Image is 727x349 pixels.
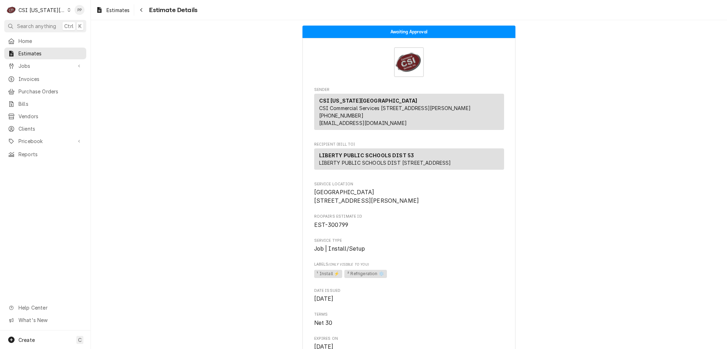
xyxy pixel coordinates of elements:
div: Recipient (Bill To) [314,148,504,173]
span: Recipient (Bill To) [314,142,504,147]
a: Vendors [4,110,86,122]
span: [object Object] [314,269,504,279]
span: Service Location [314,181,504,187]
span: Estimate Details [147,5,197,15]
button: Search anythingCtrlK [4,20,86,32]
span: Net 30 [314,320,333,326]
span: Create [18,337,35,343]
a: Invoices [4,73,86,85]
span: Reports [18,151,83,158]
a: Go to What's New [4,314,86,326]
span: Service Location [314,188,504,205]
a: Home [4,35,86,47]
a: Go to Help Center [4,302,86,313]
span: Help Center [18,304,82,311]
span: LIBERTY PUBLIC SCHOOLS DIST [STREET_ADDRESS] [319,160,451,166]
span: Estimates [18,50,83,57]
span: Job | Install/Setup [314,245,365,252]
span: Date Issued [314,295,504,303]
span: Sender [314,87,504,93]
button: Navigate back [136,4,147,16]
a: Clients [4,123,86,135]
a: Estimates [4,48,86,59]
div: CSI Kansas City's Avatar [6,5,16,15]
div: Date Issued [314,288,504,303]
span: Vendors [18,113,83,120]
span: Home [18,37,83,45]
span: Date Issued [314,288,504,294]
div: Sender [314,94,504,130]
span: Terms [314,312,504,317]
span: Pricebook [18,137,72,145]
span: Expires On [314,336,504,342]
span: Bills [18,100,83,108]
div: Sender [314,94,504,133]
div: CSI [US_STATE][GEOGRAPHIC_DATA] [18,6,65,14]
span: Search anything [17,22,56,30]
div: Service Type [314,238,504,253]
span: Purchase Orders [18,88,83,95]
a: [EMAIL_ADDRESS][DOMAIN_NAME] [319,120,407,126]
a: Estimates [93,4,132,16]
span: ² Refrigeration ❄️ [344,270,387,278]
span: ¹ Install ⚡️ [314,270,343,278]
img: Logo [394,47,424,77]
span: K [78,22,82,30]
div: C [6,5,16,15]
a: Reports [4,148,86,160]
span: Labels [314,262,504,267]
a: Go to Pricebook [4,135,86,147]
span: Service Type [314,238,504,244]
strong: CSI [US_STATE][GEOGRAPHIC_DATA] [319,98,417,104]
span: Terms [314,319,504,327]
div: Service Location [314,181,504,205]
div: Recipient (Bill To) [314,148,504,170]
span: Service Type [314,245,504,253]
span: Clients [18,125,83,132]
div: Status [302,26,515,38]
span: Jobs [18,62,72,70]
span: [DATE] [314,295,334,302]
div: [object Object] [314,262,504,279]
span: Invoices [18,75,83,83]
div: PP [75,5,84,15]
span: CSI Commercial Services [STREET_ADDRESS][PERSON_NAME] [319,105,471,111]
a: Bills [4,98,86,110]
span: Roopairs Estimate ID [314,221,504,229]
div: Terms [314,312,504,327]
span: What's New [18,316,82,324]
span: (Only Visible to You) [328,262,368,266]
a: Go to Jobs [4,60,86,72]
strong: LIBERTY PUBLIC SCHOOLS DIST 53 [319,152,414,158]
span: Roopairs Estimate ID [314,214,504,219]
a: [PHONE_NUMBER] [319,113,363,119]
span: Estimates [106,6,130,14]
div: Roopairs Estimate ID [314,214,504,229]
span: [GEOGRAPHIC_DATA] [STREET_ADDRESS][PERSON_NAME] [314,189,419,204]
div: Estimate Recipient [314,142,504,173]
span: C [78,336,82,344]
span: Awaiting Approval [390,29,427,34]
a: Purchase Orders [4,86,86,97]
span: Ctrl [64,22,73,30]
div: Estimate Sender [314,87,504,133]
span: EST-300799 [314,222,349,228]
div: Philip Potter's Avatar [75,5,84,15]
